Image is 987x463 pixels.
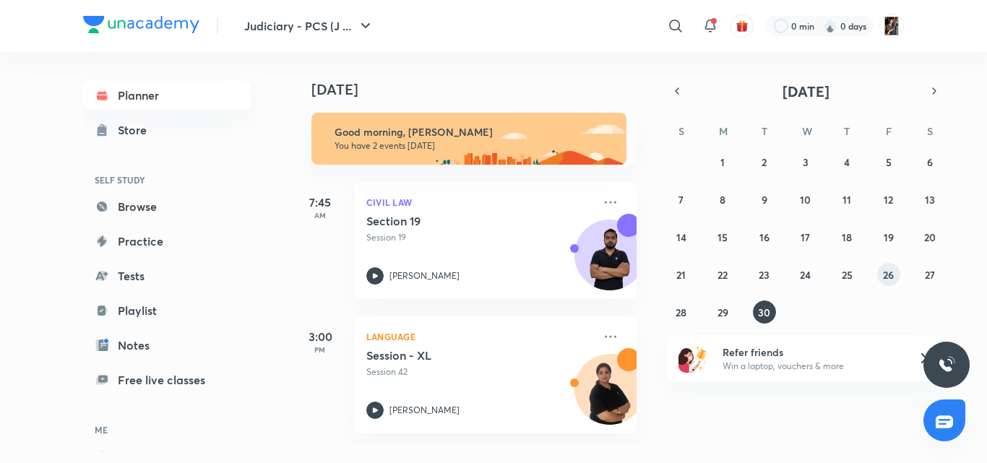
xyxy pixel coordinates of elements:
img: Mahima Saini [879,14,904,38]
abbr: September 1, 2025 [720,155,725,169]
h4: [DATE] [311,81,651,98]
abbr: September 10, 2025 [800,193,811,207]
abbr: Friday [886,124,892,138]
button: September 25, 2025 [835,263,858,286]
p: [PERSON_NAME] [389,269,460,282]
abbr: September 19, 2025 [884,230,894,244]
abbr: Saturday [927,124,933,138]
button: avatar [730,14,754,38]
button: September 1, 2025 [711,150,734,173]
abbr: September 20, 2025 [924,230,936,244]
p: Win a laptop, vouchers & more [723,360,900,373]
button: September 17, 2025 [794,225,817,248]
a: Store [83,116,251,144]
button: September 11, 2025 [835,188,858,211]
button: September 13, 2025 [918,188,941,211]
abbr: September 24, 2025 [800,268,811,282]
a: Practice [83,227,251,256]
h6: Refer friends [723,345,900,360]
button: September 26, 2025 [877,263,900,286]
img: Avatar [575,362,645,431]
p: AM [291,211,349,220]
h5: 7:45 [291,194,349,211]
a: Browse [83,192,251,221]
button: September 27, 2025 [918,263,941,286]
p: PM [291,345,349,354]
a: Planner [83,81,251,110]
button: September 23, 2025 [753,263,776,286]
abbr: September 28, 2025 [676,306,686,319]
button: September 5, 2025 [877,150,900,173]
button: September 29, 2025 [711,300,734,324]
button: September 9, 2025 [753,188,776,211]
h5: Section 19 [366,214,546,228]
abbr: Wednesday [802,124,812,138]
h5: Session - XL [366,348,546,363]
button: September 10, 2025 [794,188,817,211]
button: September 22, 2025 [711,263,734,286]
p: Session 42 [366,365,593,378]
abbr: Tuesday [762,124,767,138]
abbr: September 13, 2025 [925,193,935,207]
p: Session 19 [366,231,593,244]
a: Free live classes [83,365,251,394]
button: September 16, 2025 [753,225,776,248]
abbr: September 16, 2025 [759,230,770,244]
p: Language [366,328,593,345]
a: Playlist [83,296,251,325]
h5: 3:00 [291,328,349,345]
button: September 6, 2025 [918,150,941,173]
img: avatar [736,20,749,33]
span: [DATE] [783,82,829,101]
abbr: September 4, 2025 [844,155,850,169]
div: Store [118,121,155,139]
img: ttu [938,356,955,373]
abbr: September 27, 2025 [925,268,935,282]
abbr: September 6, 2025 [927,155,933,169]
h6: SELF STUDY [83,168,251,192]
abbr: September 29, 2025 [717,306,728,319]
abbr: Monday [719,124,728,138]
button: September 14, 2025 [670,225,693,248]
h6: ME [83,417,251,442]
button: September 4, 2025 [835,150,858,173]
abbr: September 2, 2025 [762,155,767,169]
abbr: September 9, 2025 [762,193,767,207]
button: September 20, 2025 [918,225,941,248]
a: Tests [83,261,251,290]
abbr: September 23, 2025 [759,268,770,282]
abbr: September 17, 2025 [801,230,810,244]
button: September 21, 2025 [670,263,693,286]
button: September 3, 2025 [794,150,817,173]
abbr: Sunday [678,124,684,138]
abbr: September 12, 2025 [884,193,893,207]
abbr: September 7, 2025 [678,193,684,207]
button: Judiciary - PCS (J ... [236,12,383,40]
abbr: September 14, 2025 [676,230,686,244]
abbr: September 26, 2025 [883,268,894,282]
button: September 7, 2025 [670,188,693,211]
p: You have 2 events [DATE] [335,140,613,152]
abbr: September 22, 2025 [717,268,728,282]
abbr: September 5, 2025 [886,155,892,169]
button: September 18, 2025 [835,225,858,248]
p: [PERSON_NAME] [389,404,460,417]
abbr: September 11, 2025 [842,193,851,207]
button: September 2, 2025 [753,150,776,173]
button: September 30, 2025 [753,300,776,324]
abbr: September 25, 2025 [842,268,853,282]
button: September 8, 2025 [711,188,734,211]
button: September 28, 2025 [670,300,693,324]
a: Company Logo [83,16,199,37]
abbr: September 15, 2025 [717,230,728,244]
h6: Good morning, [PERSON_NAME] [335,126,613,139]
img: morning [311,113,626,165]
button: September 12, 2025 [877,188,900,211]
img: referral [678,344,707,373]
button: [DATE] [687,81,924,101]
button: September 15, 2025 [711,225,734,248]
abbr: September 30, 2025 [758,306,770,319]
abbr: September 21, 2025 [676,268,686,282]
img: streak [823,19,837,33]
button: September 24, 2025 [794,263,817,286]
